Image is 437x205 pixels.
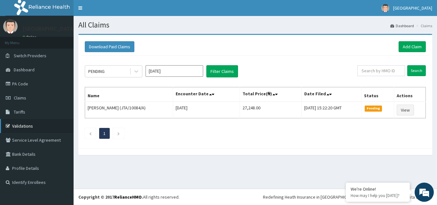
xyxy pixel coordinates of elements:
[117,130,120,136] a: Next page
[33,36,107,44] div: Chat with us now
[381,4,389,12] img: User Image
[415,23,432,28] li: Claims
[37,62,88,126] span: We're online!
[12,32,26,48] img: d_794563401_company_1708531726252_794563401
[351,186,405,192] div: We're Online!
[74,189,437,205] footer: All rights reserved.
[173,87,240,102] th: Encounter Date
[22,26,75,32] p: [GEOGRAPHIC_DATA]
[78,194,143,200] strong: Copyright © 2017 .
[390,23,414,28] a: Dashboard
[3,19,18,34] img: User Image
[22,35,38,39] a: Online
[105,3,120,19] div: Minimize live chat window
[14,95,26,101] span: Claims
[394,87,426,102] th: Actions
[397,105,414,115] a: View
[114,194,142,200] a: RelianceHMO
[85,87,173,102] th: Name
[206,65,238,77] button: Filter Claims
[146,65,203,77] input: Select Month and Year
[14,109,25,115] span: Tariffs
[89,130,92,136] a: Previous page
[240,102,302,118] td: 27,248.00
[365,106,382,111] span: Pending
[361,87,394,102] th: Status
[393,5,432,11] span: [GEOGRAPHIC_DATA]
[85,102,173,118] td: [PERSON_NAME] (JTA/10084/A)
[302,102,361,118] td: [DATE] 15:22:20 GMT
[78,21,432,29] h1: All Claims
[103,130,106,136] a: Page 1 is your current page
[399,41,426,52] a: Add Claim
[240,87,302,102] th: Total Price(₦)
[407,65,426,76] input: Search
[351,193,405,198] p: How may I help you today?
[14,53,46,59] span: Switch Providers
[357,65,405,76] input: Search by HMO ID
[173,102,240,118] td: [DATE]
[85,41,134,52] button: Download Paid Claims
[302,87,361,102] th: Date Filed
[88,68,105,75] div: PENDING
[263,194,432,200] div: Redefining Heath Insurance in [GEOGRAPHIC_DATA] using Telemedicine and Data Science!
[3,137,122,159] textarea: Type your message and hit 'Enter'
[14,67,35,73] span: Dashboard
